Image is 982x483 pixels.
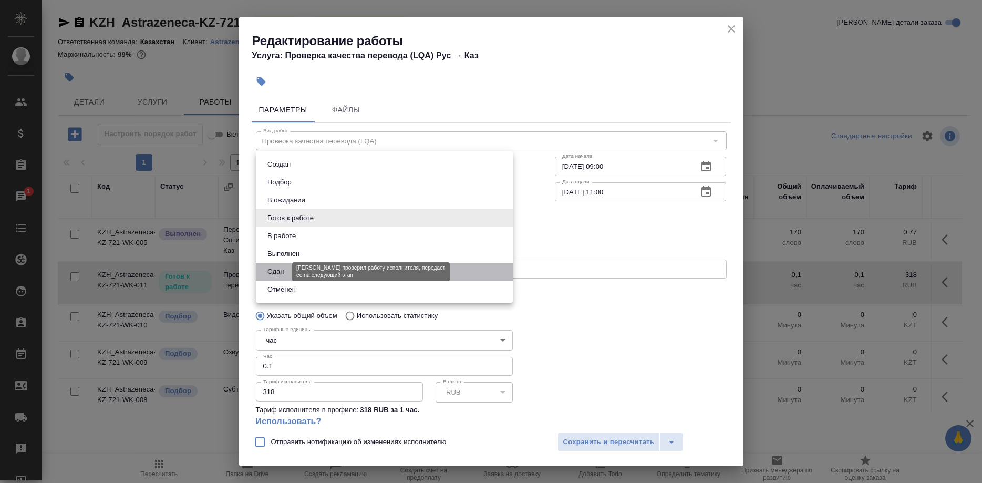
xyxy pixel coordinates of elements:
button: Сдан [264,266,287,278]
button: Создан [264,159,294,170]
button: Готов к работе [264,212,317,224]
button: В работе [264,230,299,242]
button: Подбор [264,177,295,188]
button: Отменен [264,284,299,295]
button: Выполнен [264,248,303,260]
button: В ожидании [264,194,308,206]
